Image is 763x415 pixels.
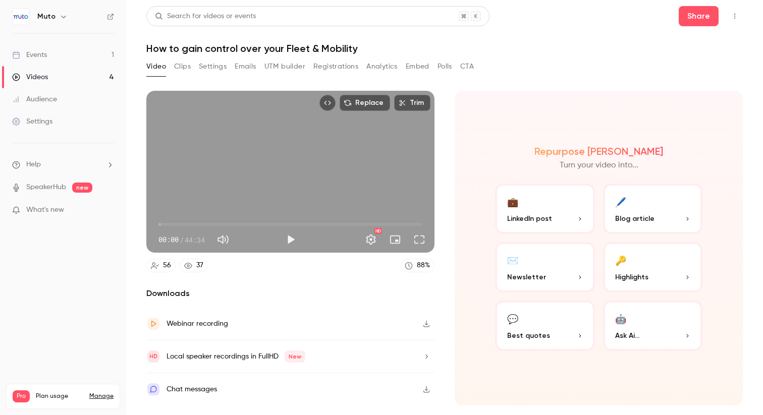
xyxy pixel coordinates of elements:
[417,260,430,271] div: 88 %
[199,58,227,75] button: Settings
[313,58,358,75] button: Registrations
[615,272,648,282] span: Highlights
[180,259,208,272] a: 37
[185,234,205,245] span: 44:34
[146,259,176,272] a: 56
[507,213,552,224] span: LinkedIn post
[13,9,29,25] img: Muto
[615,213,655,224] span: Blog article
[615,194,626,209] div: 🖊️
[264,58,305,75] button: UTM builder
[167,318,228,330] div: Webinar recording
[12,72,48,82] div: Videos
[679,6,719,26] button: Share
[366,58,398,75] button: Analytics
[281,229,301,250] button: Play
[534,145,663,157] h2: Repurpose [PERSON_NAME]
[235,58,256,75] button: Emails
[495,301,595,351] button: 💬Best quotes
[12,50,47,60] div: Events
[394,95,430,111] button: Trim
[460,58,474,75] button: CTA
[12,116,52,127] div: Settings
[560,159,638,171] p: Turn your video into...
[603,301,703,351] button: 🤖Ask Ai...
[213,229,233,250] button: Mute
[167,350,305,363] div: Local speaker recordings in FullHD
[26,182,66,193] a: SpeakerHub
[374,228,381,234] div: HD
[180,234,184,245] span: /
[507,330,550,341] span: Best quotes
[615,311,626,326] div: 🤖
[400,259,434,272] a: 88%
[615,330,639,341] span: Ask Ai...
[146,42,743,54] h1: How to gain control over your Fleet & Mobility
[340,95,390,111] button: Replace
[319,95,336,111] button: Embed video
[26,159,41,170] span: Help
[155,11,256,22] div: Search for videos or events
[13,390,30,402] span: Pro
[174,58,191,75] button: Clips
[158,234,205,245] div: 00:00
[438,58,452,75] button: Polls
[146,58,166,75] button: Video
[167,383,217,395] div: Chat messages
[158,234,179,245] span: 00:00
[102,206,114,215] iframe: Noticeable Trigger
[36,392,83,400] span: Plan usage
[495,242,595,292] button: ✉️Newsletter
[507,311,518,326] div: 💬
[37,12,56,22] h6: Muto
[163,260,171,271] div: 56
[12,94,57,104] div: Audience
[146,287,434,300] h2: Downloads
[615,252,626,268] div: 🔑
[603,242,703,292] button: 🔑Highlights
[507,252,518,268] div: ✉️
[196,260,203,271] div: 37
[603,184,703,234] button: 🖊️Blog article
[26,205,64,215] span: What's new
[507,272,546,282] span: Newsletter
[12,159,114,170] li: help-dropdown-opener
[285,350,305,363] span: New
[406,58,429,75] button: Embed
[495,184,595,234] button: 💼LinkedIn post
[507,194,518,209] div: 💼
[72,183,92,193] span: new
[385,229,405,250] button: Turn on miniplayer
[727,8,743,24] button: Top Bar Actions
[89,392,114,400] a: Manage
[409,229,429,250] button: Full screen
[361,229,381,250] button: Settings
